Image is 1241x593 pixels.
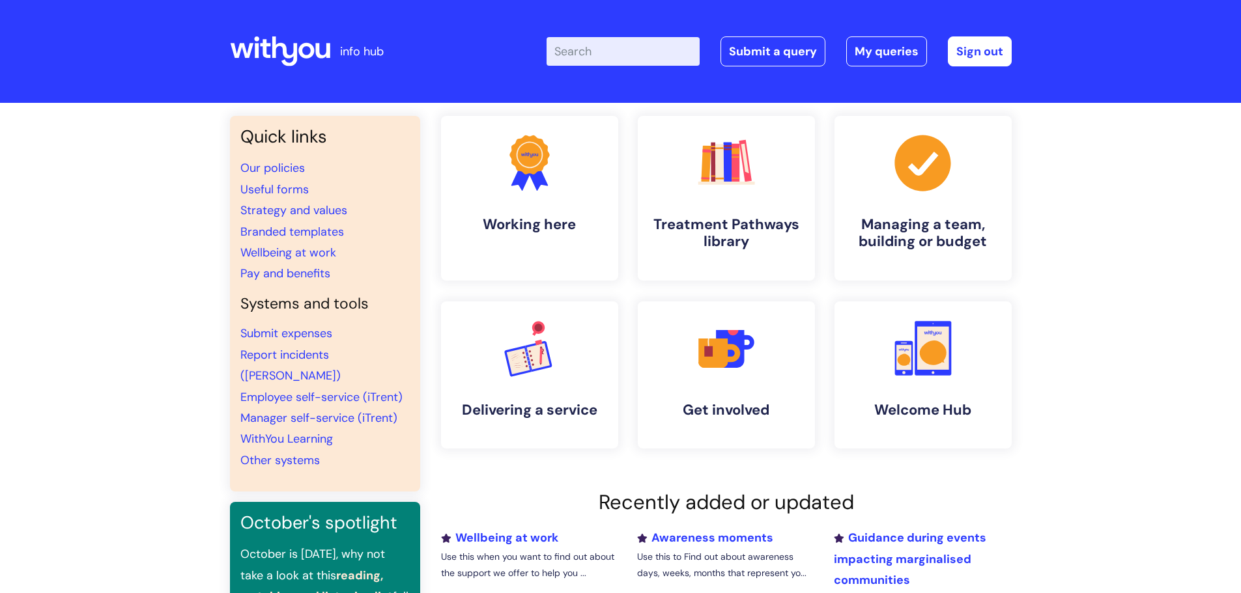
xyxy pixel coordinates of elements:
[648,216,805,251] h4: Treatment Pathways library
[948,36,1012,66] a: Sign out
[240,452,320,468] a: Other systems
[240,347,341,383] a: Report incidents ([PERSON_NAME])
[451,216,608,233] h4: Working here
[834,116,1012,281] a: Managing a team, building or budget
[846,36,927,66] a: My queries
[648,402,805,419] h4: Get involved
[240,295,410,313] h4: Systems and tools
[240,325,332,341] a: Submit expenses
[638,301,815,448] a: Get involved
[441,301,618,448] a: Delivering a service
[845,216,1001,251] h4: Managing a team, building or budget
[637,549,814,581] p: Use this to Find out about awareness days, weeks, months that represent yo...
[240,160,305,176] a: Our policies
[441,490,1012,514] h2: Recently added or updated
[637,530,773,545] a: Awareness moments
[240,389,403,405] a: Employee self-service (iTrent)
[340,41,384,62] p: info hub
[834,530,986,588] a: Guidance during events impacting marginalised communities
[240,410,397,426] a: Manager self-service (iTrent)
[720,36,825,66] a: Submit a query
[240,126,410,147] h3: Quick links
[240,245,336,260] a: Wellbeing at work
[240,266,330,281] a: Pay and benefits
[451,402,608,419] h4: Delivering a service
[441,549,618,581] p: Use this when you want to find out about the support we offer to help you ...
[240,182,309,197] a: Useful forms
[547,37,700,66] input: Search
[547,36,1012,66] div: | -
[441,530,558,545] a: Wellbeing at work
[240,431,333,447] a: WithYou Learning
[240,202,347,218] a: Strategy and values
[240,224,344,240] a: Branded templates
[845,402,1001,419] h4: Welcome Hub
[240,512,410,533] h3: October's spotlight
[441,116,618,281] a: Working here
[638,116,815,281] a: Treatment Pathways library
[834,301,1012,448] a: Welcome Hub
